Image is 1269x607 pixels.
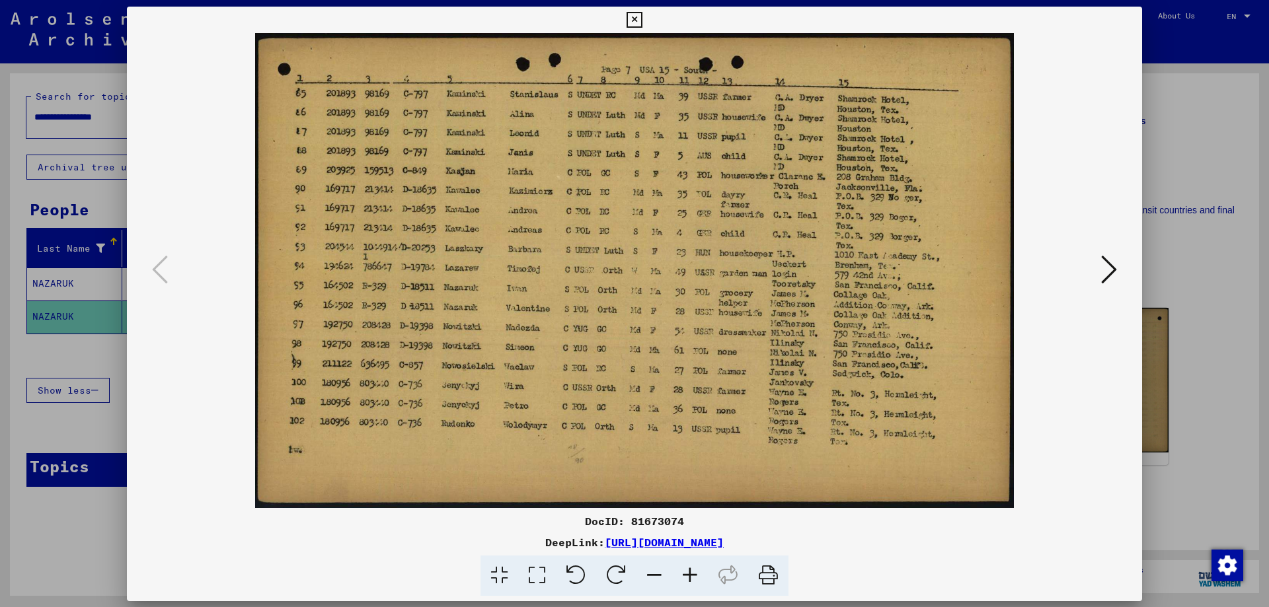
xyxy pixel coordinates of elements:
a: [URL][DOMAIN_NAME] [605,536,724,549]
div: DeepLink: [127,534,1142,550]
img: 001.jpg [172,33,1097,508]
img: Change consent [1211,550,1243,581]
div: Change consent [1211,549,1243,581]
div: DocID: 81673074 [127,513,1142,529]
